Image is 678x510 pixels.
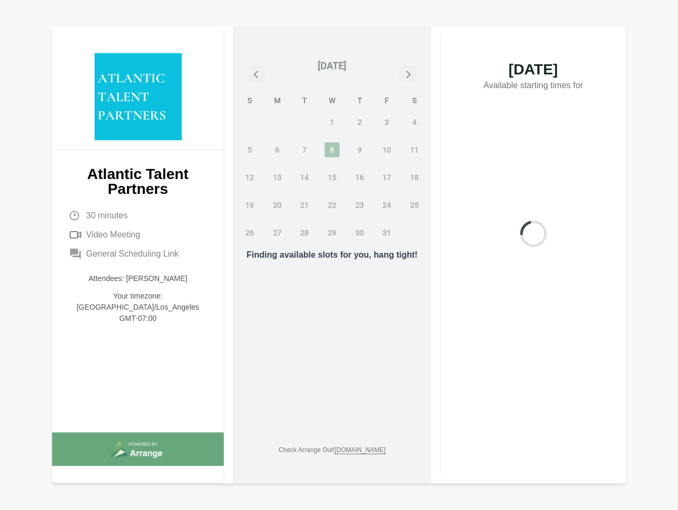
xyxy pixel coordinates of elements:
[462,77,605,96] p: Available starting times for
[69,273,207,284] p: Attendees: [PERSON_NAME]
[462,62,605,77] span: [DATE]
[69,291,207,324] p: Your timezone: [GEOGRAPHIC_DATA]/Los_Angeles GMT-07:00
[247,249,418,261] p: Finding available slots for you, hang tight!
[86,248,179,260] span: General Scheduling Link
[69,167,207,197] p: Atlantic Talent Partners
[86,228,140,241] span: Video Meeting
[86,209,128,222] span: 30 minutes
